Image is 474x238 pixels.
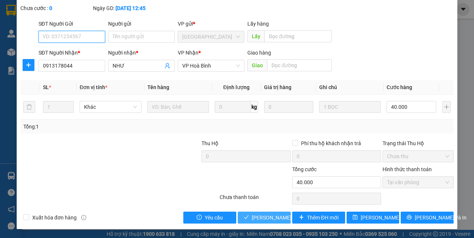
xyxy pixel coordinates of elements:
span: Tên hàng [147,84,169,90]
button: delete [23,101,35,113]
span: Khác [84,101,137,113]
span: kg [251,101,258,113]
div: SĐT Người Gửi [39,20,105,28]
b: 0 [49,5,52,11]
div: Ngày GD: [93,4,164,12]
b: Nhà Xe Hà My [43,5,99,14]
span: info-circle [81,215,86,220]
span: Thêm ĐH mới [307,213,338,222]
div: Trạng thái Thu Hộ [383,139,454,147]
span: exclamation-circle [197,215,202,221]
span: Phí thu hộ khách nhận trả [298,139,364,147]
span: Chưa thu [387,151,449,162]
span: [PERSON_NAME] thay đổi [361,213,420,222]
span: Yêu cầu [205,213,223,222]
span: Giá trị hàng [264,84,291,90]
input: VD: Bàn, Ghế [147,101,209,113]
button: plus [23,59,34,71]
button: printer[PERSON_NAME] và In [401,212,454,224]
span: Sài Gòn [182,31,240,42]
span: plus [299,215,304,221]
span: Đơn vị tính [80,84,107,90]
span: VP Hoà Bình [182,60,240,71]
span: printer [407,215,412,221]
span: Thu Hộ [201,140,218,146]
div: Người nhận [108,49,175,57]
button: exclamation-circleYêu cầu [183,212,236,224]
label: Hình thức thanh toán [383,166,432,172]
span: Cước hàng [387,84,412,90]
span: user-add [164,63,170,69]
span: Giao [247,59,267,71]
span: Tại văn phòng [387,177,449,188]
b: [DATE] 12:45 [116,5,146,11]
button: save[PERSON_NAME] thay đổi [347,212,400,224]
span: Xuất hóa đơn hàng [29,213,80,222]
span: VP Nhận [178,50,198,56]
input: 0 [264,101,313,113]
button: plusThêm ĐH mới [292,212,345,224]
span: SL [43,84,49,90]
span: plus [23,62,34,68]
input: Dọc đường [264,30,331,42]
div: SĐT Người Nhận [39,49,105,57]
button: check[PERSON_NAME] và Giao hàng [238,212,291,224]
span: Giao hàng [247,50,271,56]
b: GỬI : VP Hoà Bình [3,46,86,59]
input: Dọc đường [267,59,331,71]
div: Tổng: 1 [23,123,184,131]
span: phone [43,27,49,33]
span: save [353,215,358,221]
span: Lấy hàng [247,21,269,27]
span: Lấy [247,30,264,42]
div: Người gửi [108,20,175,28]
div: Chưa thanh toán [219,193,291,206]
div: Chưa cước : [20,4,91,12]
span: check [244,215,249,221]
th: Ghi chú [316,80,384,95]
div: VP gửi [178,20,244,28]
span: [PERSON_NAME] và In [415,213,467,222]
span: Định lượng [223,84,250,90]
li: 0946 508 595 [3,26,141,35]
span: [PERSON_NAME] và Giao hàng [252,213,323,222]
input: Ghi Chú [319,101,381,113]
span: environment [43,18,49,24]
button: plus [442,101,451,113]
span: Tổng cước [292,166,317,172]
li: 995 [PERSON_NAME] [3,16,141,26]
